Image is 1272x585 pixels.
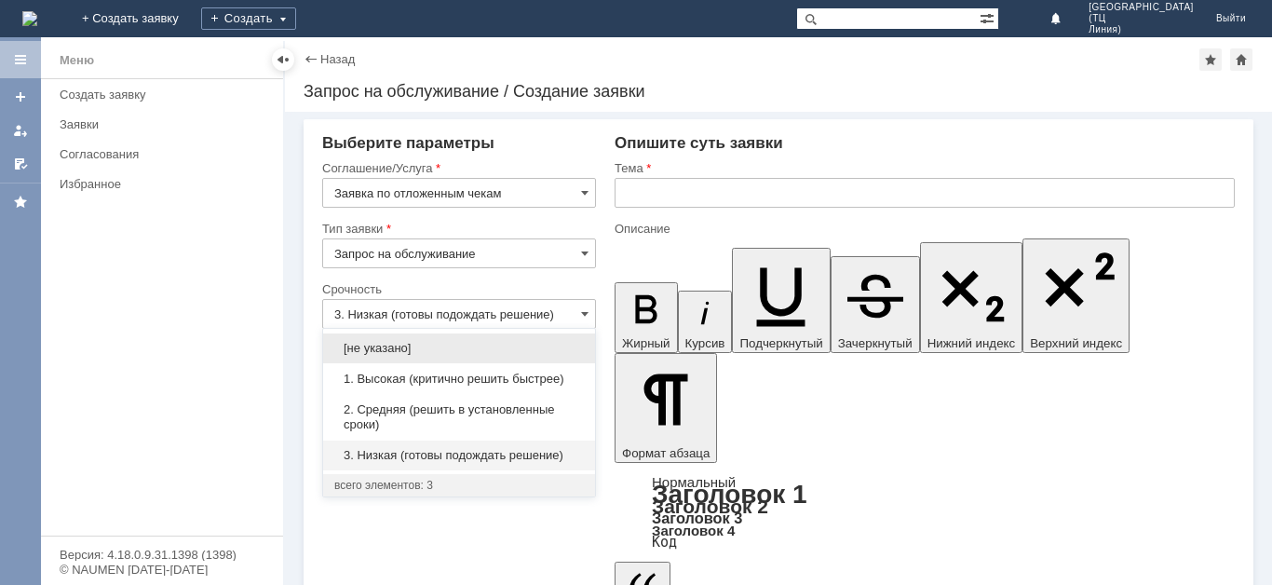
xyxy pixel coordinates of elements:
a: Мои согласования [6,149,35,179]
span: (ТЦ [1089,13,1194,24]
span: Зачеркнутый [838,336,913,350]
span: Курсив [685,336,725,350]
a: Код [652,534,677,551]
div: Соглашение/Услуга [322,162,592,174]
button: Зачеркнутый [831,256,920,353]
div: Описание [615,223,1231,235]
button: Жирный [615,282,678,353]
div: Согласования [60,147,272,161]
span: Верхний индекс [1030,336,1122,350]
div: Добавить в избранное [1199,48,1222,71]
div: Создать заявку [60,88,272,102]
span: Нижний индекс [927,336,1016,350]
span: Формат абзаца [622,446,710,460]
div: Сделать домашней страницей [1230,48,1252,71]
div: Срочность [322,283,592,295]
a: Заголовок 2 [652,496,768,517]
a: Заголовок 3 [652,510,742,526]
button: Подчеркнутый [732,248,830,353]
div: © NAUMEN [DATE]-[DATE] [60,564,264,576]
span: Жирный [622,336,670,350]
div: Создать [201,7,296,30]
button: Курсив [678,291,733,353]
span: Опишите суть заявки [615,134,783,152]
div: Скрыть меню [272,48,294,71]
a: Создать заявку [6,82,35,112]
a: Заголовок 1 [652,480,807,509]
a: Нормальный [652,474,736,490]
div: Избранное [60,177,251,191]
div: Запрос на обслуживание / Создание заявки [304,82,1253,101]
button: Нижний индекс [920,242,1023,353]
div: всего элементов: 3 [334,478,584,493]
span: [GEOGRAPHIC_DATA] [1089,2,1194,13]
a: Согласования [52,140,279,169]
span: Расширенный поиск [980,8,998,26]
a: Создать заявку [52,80,279,109]
span: 2. Средняя (решить в установленные сроки) [334,402,584,432]
div: Тема [615,162,1231,174]
a: Мои заявки [6,116,35,145]
span: Линия) [1089,24,1194,35]
a: Заявки [52,110,279,139]
a: Назад [320,52,355,66]
span: [не указано] [334,341,584,356]
div: Версия: 4.18.0.9.31.1398 (1398) [60,549,264,561]
button: Формат абзаца [615,353,717,463]
span: Выберите параметры [322,134,494,152]
div: Меню [60,49,94,72]
div: Формат абзаца [615,476,1235,549]
span: 3. Низкая (готовы подождать решение) [334,448,584,463]
img: logo [22,11,37,26]
div: Тип заявки [322,223,592,235]
a: Заголовок 4 [652,523,735,538]
a: Перейти на домашнюю страницу [22,11,37,26]
div: Заявки [60,117,272,131]
span: Подчеркнутый [739,336,822,350]
button: Верхний индекс [1022,238,1130,353]
span: 1. Высокая (критично решить быстрее) [334,372,584,387]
